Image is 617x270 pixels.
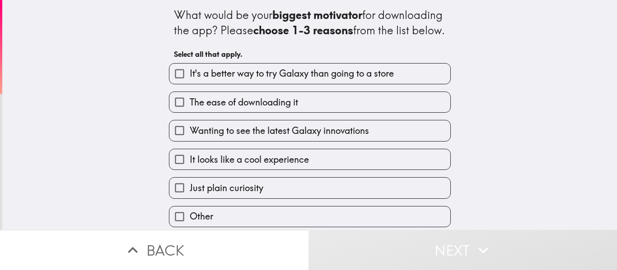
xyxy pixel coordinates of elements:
[190,67,394,80] span: It's a better way to try Galaxy than going to a store
[169,64,450,84] button: It's a better way to try Galaxy than going to a store
[169,120,450,141] button: Wanting to see the latest Galaxy innovations
[174,8,446,38] div: What would be your for downloading the app? Please from the list below.
[190,210,213,223] span: Other
[190,124,369,137] span: Wanting to see the latest Galaxy innovations
[169,92,450,112] button: The ease of downloading it
[174,49,446,59] h6: Select all that apply.
[253,23,353,37] b: choose 1-3 reasons
[169,178,450,198] button: Just plain curiosity
[272,8,362,22] b: biggest motivator
[308,230,617,270] button: Next
[169,206,450,227] button: Other
[190,182,263,194] span: Just plain curiosity
[169,149,450,169] button: It looks like a cool experience
[190,153,309,166] span: It looks like a cool experience
[190,96,298,109] span: The ease of downloading it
